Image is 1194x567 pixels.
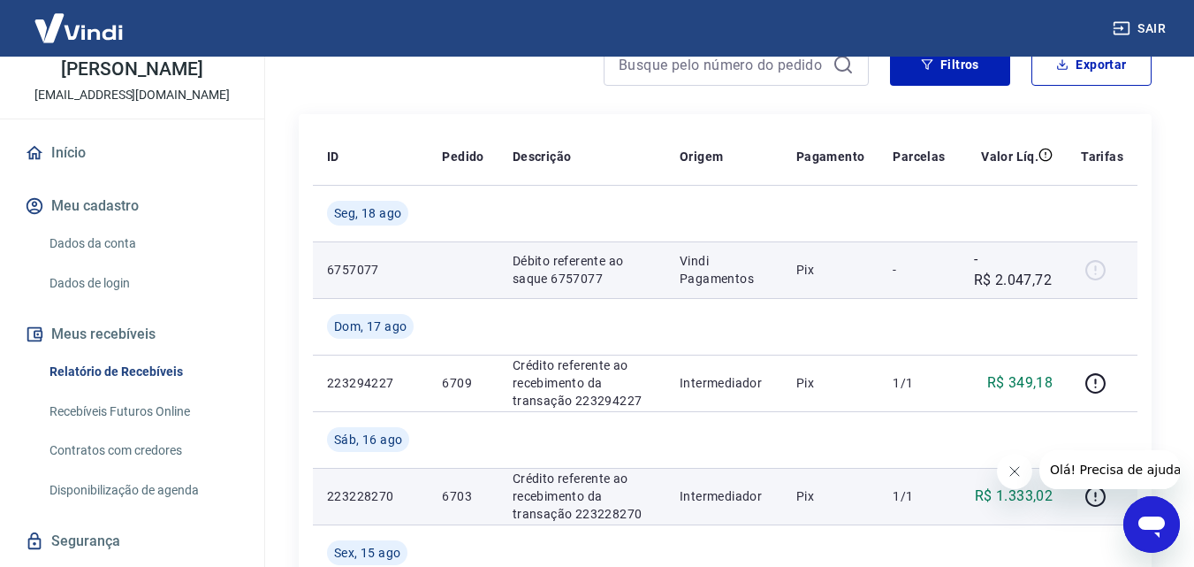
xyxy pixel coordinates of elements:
[893,487,945,505] p: 1/1
[680,252,768,287] p: Vindi Pagamentos
[61,60,202,79] p: [PERSON_NAME]
[334,544,400,562] span: Sex, 15 ago
[975,486,1053,507] p: R$ 1.333,02
[513,148,572,165] p: Descrição
[796,148,865,165] p: Pagamento
[890,43,1010,86] button: Filtros
[513,356,651,410] p: Crédito referente ao recebimento da transação 223294227
[796,487,865,505] p: Pix
[1031,43,1152,86] button: Exportar
[893,374,945,392] p: 1/1
[42,472,243,509] a: Disponibilização de agenda
[680,487,768,505] p: Intermediador
[680,148,723,165] p: Origem
[21,522,243,561] a: Segurança
[442,487,483,505] p: 6703
[42,265,243,302] a: Dados de login
[34,86,230,104] p: [EMAIL_ADDRESS][DOMAIN_NAME]
[327,148,339,165] p: ID
[796,374,865,392] p: Pix
[997,454,1032,489] iframe: Fechar mensagem
[334,431,402,448] span: Sáb, 16 ago
[796,261,865,279] p: Pix
[21,134,243,172] a: Início
[893,148,945,165] p: Parcelas
[1109,12,1173,45] button: Sair
[327,374,414,392] p: 223294227
[442,148,483,165] p: Pedido
[987,372,1053,394] p: R$ 349,18
[42,433,243,469] a: Contratos com credores
[11,12,148,27] span: Olá! Precisa de ajuda?
[680,374,768,392] p: Intermediador
[1039,450,1180,489] iframe: Mensagem da empresa
[334,204,401,222] span: Seg, 18 ago
[442,374,483,392] p: 6709
[327,261,414,279] p: 6757077
[1123,496,1180,553] iframe: Botão para abrir a janela de mensagens
[42,394,243,430] a: Recebíveis Futuros Online
[619,51,825,78] input: Busque pelo número do pedido
[21,1,136,55] img: Vindi
[1081,148,1123,165] p: Tarifas
[42,226,243,262] a: Dados da conta
[21,315,243,354] button: Meus recebíveis
[974,249,1053,291] p: -R$ 2.047,72
[893,261,945,279] p: -
[21,187,243,226] button: Meu cadastro
[513,470,651,523] p: Crédito referente ao recebimento da transação 223228270
[334,318,407,335] span: Dom, 17 ago
[981,148,1038,165] p: Valor Líq.
[327,487,414,505] p: 223228270
[42,354,243,390] a: Relatório de Recebíveis
[513,252,651,287] p: Débito referente ao saque 6757077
